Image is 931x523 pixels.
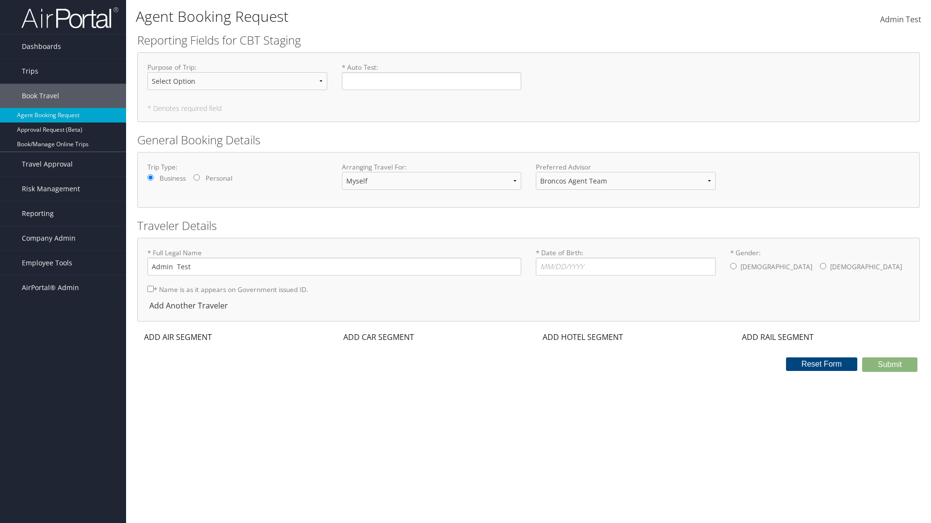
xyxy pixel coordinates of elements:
[342,62,522,90] label: * Auto Test :
[22,201,54,226] span: Reporting
[536,258,716,276] input: * Date of Birth:
[735,331,819,343] div: ADD RAIL SEGMENT
[830,258,902,276] label: [DEMOGRAPHIC_DATA]
[22,152,73,176] span: Travel Approval
[730,248,910,277] label: * Gender:
[147,258,521,276] input: * Full Legal Name
[147,286,154,292] input: * Name is as it appears on Government issued ID.
[22,59,38,83] span: Trips
[536,248,716,276] label: * Date of Birth:
[147,62,327,98] label: Purpose of Trip :
[536,162,716,172] label: Preferred Advisor
[22,251,72,275] span: Employee Tools
[137,217,920,234] h2: Traveler Details
[820,263,826,269] input: * Gender:[DEMOGRAPHIC_DATA][DEMOGRAPHIC_DATA]
[147,162,327,172] label: Trip Type:
[21,6,118,29] img: airportal-logo.png
[342,72,522,90] input: * Auto Test:
[342,162,522,172] label: Arranging Travel For:
[147,248,521,276] label: * Full Legal Name
[137,132,920,148] h2: General Booking Details
[730,263,737,269] input: * Gender:[DEMOGRAPHIC_DATA][DEMOGRAPHIC_DATA]
[337,331,419,343] div: ADD CAR SEGMENT
[22,84,59,108] span: Book Travel
[147,105,910,112] h5: * Denotes required field
[137,331,217,343] div: ADD AIR SEGMENT
[136,6,659,27] h1: Agent Booking Request
[147,280,308,298] label: * Name is as it appears on Government issued ID.
[880,5,921,35] a: Admin Test
[147,300,233,311] div: Add Another Traveler
[786,357,858,371] button: Reset Form
[536,331,628,343] div: ADD HOTEL SEGMENT
[22,276,79,300] span: AirPortal® Admin
[22,177,80,201] span: Risk Management
[22,226,76,250] span: Company Admin
[160,173,186,183] label: Business
[22,34,61,59] span: Dashboards
[740,258,812,276] label: [DEMOGRAPHIC_DATA]
[206,173,232,183] label: Personal
[147,72,327,90] select: Purpose of Trip:
[880,14,921,25] span: Admin Test
[862,357,917,372] button: Submit
[137,32,920,48] h2: Reporting Fields for CBT Staging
